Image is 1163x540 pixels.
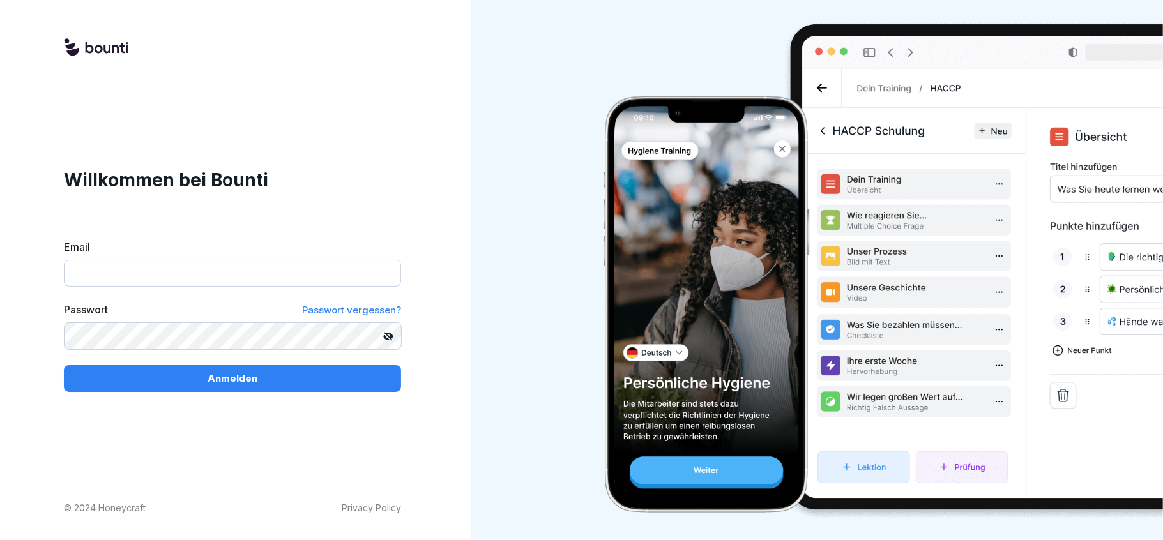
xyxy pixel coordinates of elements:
p: © 2024 Honeycraft [64,501,146,514]
label: Passwort [64,302,108,318]
p: Anmelden [208,371,257,386]
button: Anmelden [64,365,401,392]
a: Privacy Policy [342,501,401,514]
span: Passwort vergessen? [302,304,401,316]
img: logo.svg [64,38,128,57]
label: Email [64,239,401,255]
a: Passwort vergessen? [302,302,401,318]
h1: Willkommen bei Bounti [64,167,401,193]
